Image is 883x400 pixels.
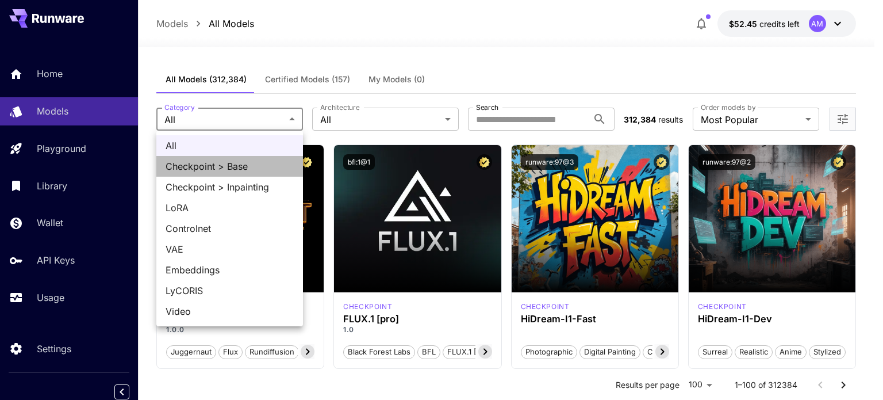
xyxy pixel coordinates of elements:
span: Video [166,304,294,318]
span: VAE [166,242,294,256]
span: Checkpoint > Base [166,159,294,173]
span: Embeddings [166,263,294,277]
span: Controlnet [166,222,294,235]
span: All [166,139,294,153]
span: Checkpoint > Inpainting [166,180,294,194]
span: LoRA [166,201,294,215]
span: LyCORIS [166,284,294,298]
